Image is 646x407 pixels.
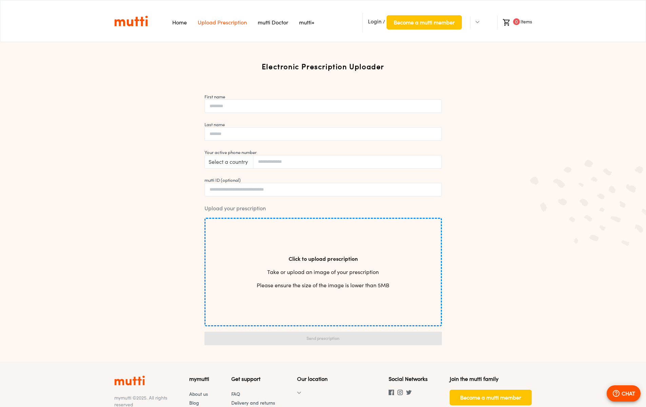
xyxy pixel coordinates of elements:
h2: Electronic Prescription Uploader [204,61,442,72]
a: Navigates to Home Page [172,19,187,26]
h5: Get support [231,375,275,383]
p: CHAT [622,389,635,398]
a: Twitter [406,390,415,396]
img: Twitter [406,390,412,395]
img: Instagram [397,390,403,395]
a: Link on the logo navigates to HomePage [114,15,148,27]
span: Login [368,18,381,25]
a: About us [189,391,208,397]
a: Blog [189,400,199,406]
h5: mymutti [189,375,209,383]
a: Navigates to mutti+ page [299,19,314,26]
button: Become a mutti member [387,15,462,30]
h5: Our location [297,375,367,383]
a: Facebook [389,390,397,396]
a: Delivery and returns [231,400,275,406]
img: Dropdown [297,391,301,395]
button: Send prescription [204,332,442,345]
img: Logo [114,15,148,27]
h5: Social Networks [389,375,428,383]
li: / [363,13,462,32]
p: Take or upload an image of your prescription [257,268,389,276]
h5: Join the mutti family [450,375,532,383]
a: FAQ [231,391,240,397]
a: Instagram [397,390,406,396]
span: Become a mutti member [394,18,455,27]
button: Select a country [206,157,251,167]
label: mutti ID (optional) [204,177,241,183]
label: Your active phone number [204,149,257,156]
button: Become a mutti member [450,390,532,405]
img: Dropdown [475,20,479,24]
a: Navigates to Prescription Upload Page [198,19,247,26]
span: 0 [513,18,520,25]
p: Please ensure the size of the image is lower than 5MB [257,282,389,289]
span: Upload your prescription [204,205,442,212]
a: Navigates to mutti doctor website [258,19,288,26]
label: First name [204,93,225,100]
img: Facebook [389,390,394,395]
img: Logo [114,375,145,386]
p: Click to upload prescription [257,255,389,263]
li: Items [497,16,532,29]
label: Last name [204,121,225,128]
button: CHAT [607,385,641,402]
span: Become a mutti member [460,393,521,402]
